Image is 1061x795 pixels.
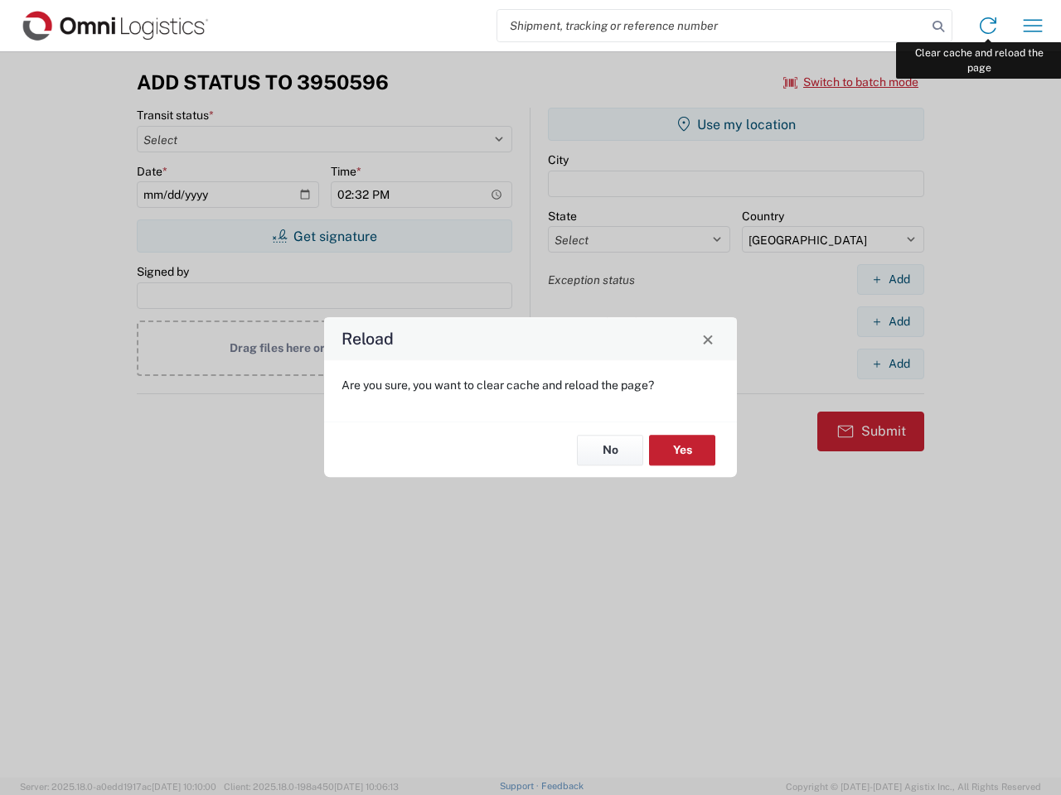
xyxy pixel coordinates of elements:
button: Close [696,327,719,350]
input: Shipment, tracking or reference number [497,10,927,41]
button: No [577,435,643,465]
h4: Reload [342,327,394,351]
button: Yes [649,435,715,465]
p: Are you sure, you want to clear cache and reload the page? [342,378,719,393]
